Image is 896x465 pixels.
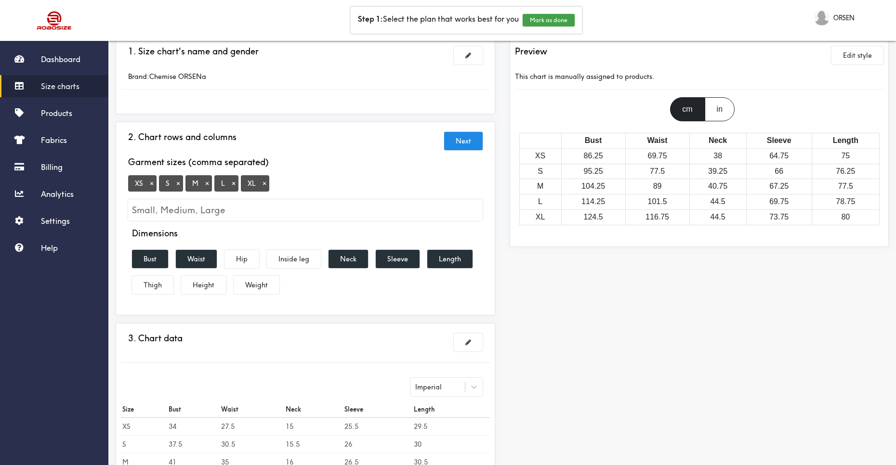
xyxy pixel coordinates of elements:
button: Hip [224,250,259,268]
img: Robosize [18,7,91,34]
td: 89 [625,179,689,194]
b: S [122,440,126,449]
td: 26 [343,436,412,453]
td: 104.25 [561,179,625,194]
td: XS [519,148,561,164]
th: Sleeve [343,401,412,418]
td: 76.25 [812,164,879,179]
button: Tag at index 3 with value L focussed. Press backspace to remove [229,179,238,188]
td: 69.75 [746,194,812,210]
h3: 2. Chart rows and columns [128,132,237,142]
td: 95.25 [561,164,625,179]
div: Brand: Chemise ORSENa [121,71,313,82]
td: 30.5 [220,436,285,453]
th: Length [412,401,489,418]
td: 75 [812,148,879,164]
td: 29.5 [412,418,489,436]
h3: 3. Chart data [128,333,183,344]
span: L [214,175,238,192]
td: L [519,194,561,210]
button: Waist [176,250,217,268]
h4: Garment sizes (comma separated) [128,157,269,168]
th: Sleeve [746,133,812,148]
button: Inside leg [267,250,321,268]
td: 116.75 [625,209,689,225]
th: Bust [561,133,625,148]
td: 25.5 [343,418,412,436]
button: Thigh [132,276,173,294]
td: 73.75 [746,209,812,225]
td: 69.75 [625,148,689,164]
td: S [519,164,561,179]
td: 86.25 [561,148,625,164]
td: 114.25 [561,194,625,210]
div: This chart is manually assigned to products. [515,64,884,90]
button: Length [427,250,473,268]
button: Mark as done [523,14,575,26]
span: ORSEN [833,13,855,23]
button: Height [181,276,226,294]
div: Select the plan that works best for you [351,7,582,34]
div: in [705,97,735,121]
td: 124.5 [561,209,625,225]
b: Step 1: [358,14,383,24]
button: Edit style [831,46,883,65]
td: XL [519,209,561,225]
button: Tag at index 2 with value M focussed. Press backspace to remove [202,179,212,188]
button: Tag at index 0 with value XS focussed. Press backspace to remove [147,179,157,188]
td: 77.5 [625,164,689,179]
td: M [519,179,561,194]
h3: Preview [515,46,547,57]
th: Bust [167,401,220,418]
td: 64.75 [746,148,812,164]
span: Fabrics [41,135,67,145]
span: XS [128,175,157,192]
span: Analytics [41,189,74,199]
td: 78.75 [812,194,879,210]
td: 39.25 [689,164,746,179]
h3: 1. Size chart's name and gender [128,46,259,57]
img: ORSEN [814,10,830,26]
input: Small, Medium, Large [128,199,483,221]
button: Bust [132,250,168,268]
th: Size [121,401,167,418]
span: Help [41,243,58,253]
td: 44.5 [689,209,746,225]
button: Tag at index 1 with value S focussed. Press backspace to remove [173,179,183,188]
td: 101.5 [625,194,689,210]
span: Settings [41,216,70,226]
td: 44.5 [689,194,746,210]
button: Weight [234,276,279,294]
button: Tag at index 4 with value XL focussed. Press backspace to remove [260,179,269,188]
th: Neck [284,401,343,418]
td: 38 [689,148,746,164]
td: 67.25 [746,179,812,194]
td: 15 [284,418,343,436]
td: 37.5 [167,436,220,453]
td: 66 [746,164,812,179]
div: cm [670,97,704,121]
th: Neck [689,133,746,148]
span: Products [41,108,72,118]
span: M [185,175,212,192]
td: 30 [412,436,489,453]
th: Waist [625,133,689,148]
button: Sleeve [376,250,420,268]
button: Neck [329,250,368,268]
th: Length [812,133,879,148]
span: Dashboard [41,54,80,64]
td: 34 [167,418,220,436]
td: 77.5 [812,179,879,194]
td: 27.5 [220,418,285,436]
span: Size charts [41,81,79,91]
span: S [159,175,183,192]
td: 40.75 [689,179,746,194]
div: Imperial [415,382,442,392]
th: Waist [220,401,285,418]
td: 80 [812,209,879,225]
span: XL [241,175,269,192]
td: 15.5 [284,436,343,453]
button: Next [444,132,483,150]
span: Billing [41,162,63,172]
b: XS [122,422,131,431]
